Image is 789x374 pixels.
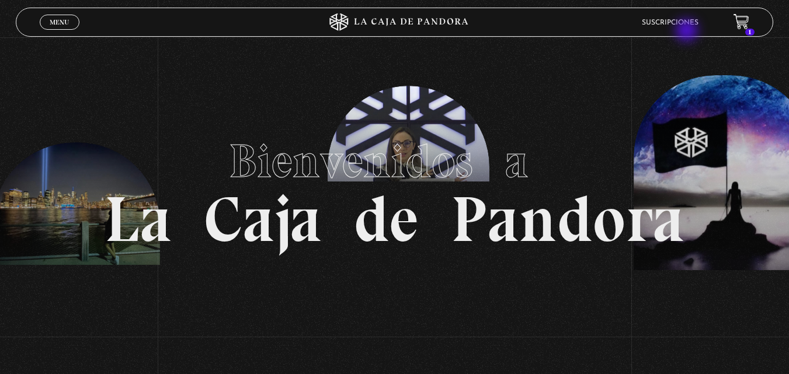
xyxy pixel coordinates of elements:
span: Menu [50,19,69,26]
span: Bienvenidos a [229,133,561,189]
a: Suscripciones [642,19,698,26]
span: Cerrar [46,29,73,37]
h1: La Caja de Pandora [105,123,684,251]
a: 1 [734,14,749,30]
span: 1 [745,29,755,36]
